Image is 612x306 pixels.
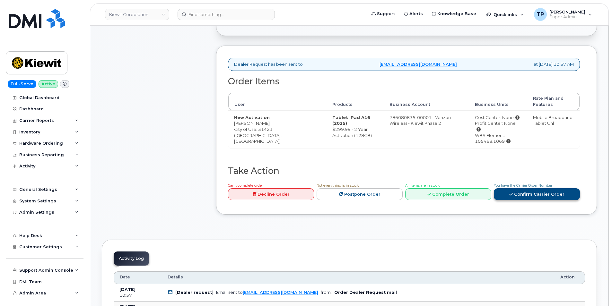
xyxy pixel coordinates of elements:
[475,132,521,144] div: WBS Element: 105468.1069
[427,7,481,20] a: Knowledge Base
[317,183,359,188] span: Not everything is in stock
[494,188,580,200] a: Confirm Carrier Order
[399,7,427,20] a: Alerts
[234,115,270,120] strong: New Activation
[529,8,597,21] div: Tyler Pollock
[317,188,403,200] a: Postpone Order
[527,110,580,148] td: Mobile Broadband Tablet Unl
[332,115,370,126] strong: Tablet iPad A16 (2025)
[175,290,214,295] b: [Dealer request]
[549,9,585,14] span: [PERSON_NAME]
[243,290,318,295] a: [EMAIL_ADDRESS][DOMAIN_NAME]
[120,274,130,280] span: Date
[105,9,169,20] a: Kiewit Corporation
[321,290,332,295] span: from:
[494,12,517,17] span: Quicklinks
[327,110,384,148] td: $299.99 - 2 Year Activation (128GB)
[380,61,457,67] a: [EMAIL_ADDRESS][DOMAIN_NAME]
[327,93,384,110] th: Products
[405,188,491,200] a: Complete Order
[494,183,552,188] span: You have the Carrier Order Number
[367,7,399,20] a: Support
[527,93,580,110] th: Rate Plan and Features
[475,120,521,132] div: Profit Center: None
[119,293,156,298] div: 10:57
[228,183,263,188] span: Can't complete order
[475,115,521,121] div: Cost Center: None
[228,77,580,86] h2: Order Items
[228,93,327,110] th: User
[334,290,397,295] b: Order Dealer Request mail
[228,110,327,148] td: [PERSON_NAME] City of Use: 31421 ([GEOGRAPHIC_DATA], [GEOGRAPHIC_DATA])
[377,11,395,17] span: Support
[555,271,585,284] th: Action
[228,58,580,71] div: Dealer Request has been sent to at [DATE] 10:57 AM
[405,183,440,188] span: All Items are in stock
[216,290,318,295] div: Email sent to
[228,188,314,200] a: Decline Order
[168,274,183,280] span: Details
[228,166,580,176] h2: Take Action
[384,110,469,148] td: 786080835-00001 - Verizon Wireless - Kiewit Phase 2
[437,11,476,17] span: Knowledge Base
[469,93,527,110] th: Business Units
[549,14,585,20] span: Super Admin
[384,93,469,110] th: Business Account
[119,287,136,292] b: [DATE]
[584,278,607,301] iframe: Messenger Launcher
[481,8,528,21] div: Quicklinks
[409,11,423,17] span: Alerts
[537,11,544,18] span: TP
[178,9,275,20] input: Find something...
